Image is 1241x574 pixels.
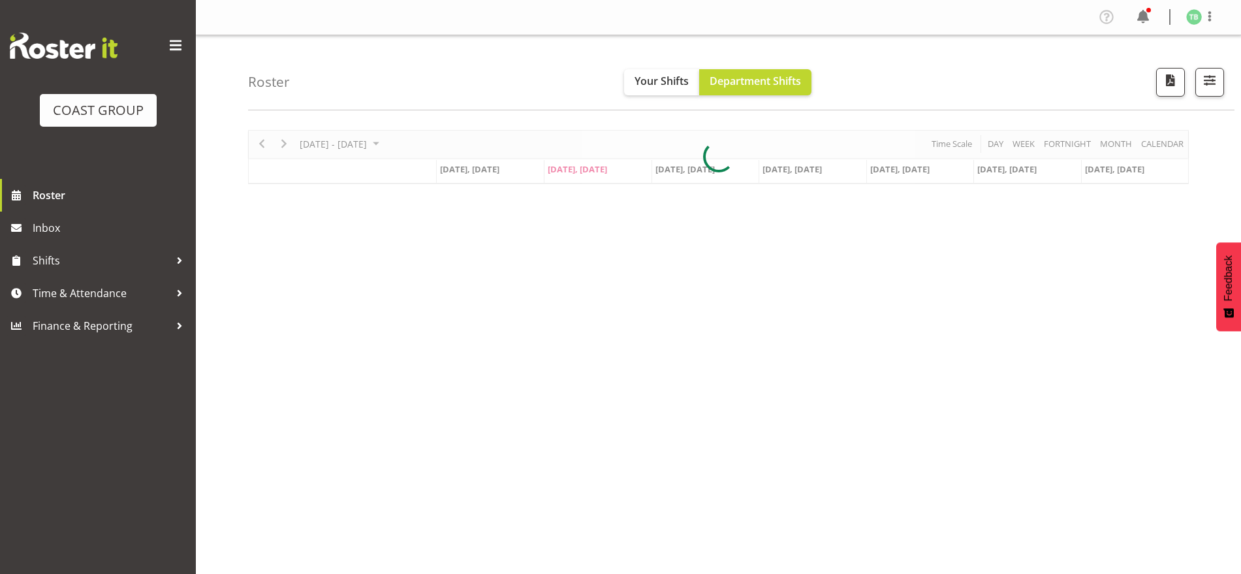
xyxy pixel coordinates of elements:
span: Your Shifts [635,74,689,88]
div: COAST GROUP [53,101,144,120]
span: Feedback [1223,255,1234,301]
span: Department Shifts [710,74,801,88]
button: Download a PDF of the roster according to the set date range. [1156,68,1185,97]
button: Feedback - Show survey [1216,242,1241,331]
span: Shifts [33,251,170,270]
button: Your Shifts [624,69,699,95]
span: Inbox [33,218,189,238]
img: Rosterit website logo [10,33,118,59]
button: Department Shifts [699,69,811,95]
span: Time & Attendance [33,283,170,303]
span: Roster [33,185,189,205]
h4: Roster [248,74,290,89]
img: troy-breitmeyer1155.jpg [1186,9,1202,25]
button: Filter Shifts [1195,68,1224,97]
span: Finance & Reporting [33,316,170,336]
